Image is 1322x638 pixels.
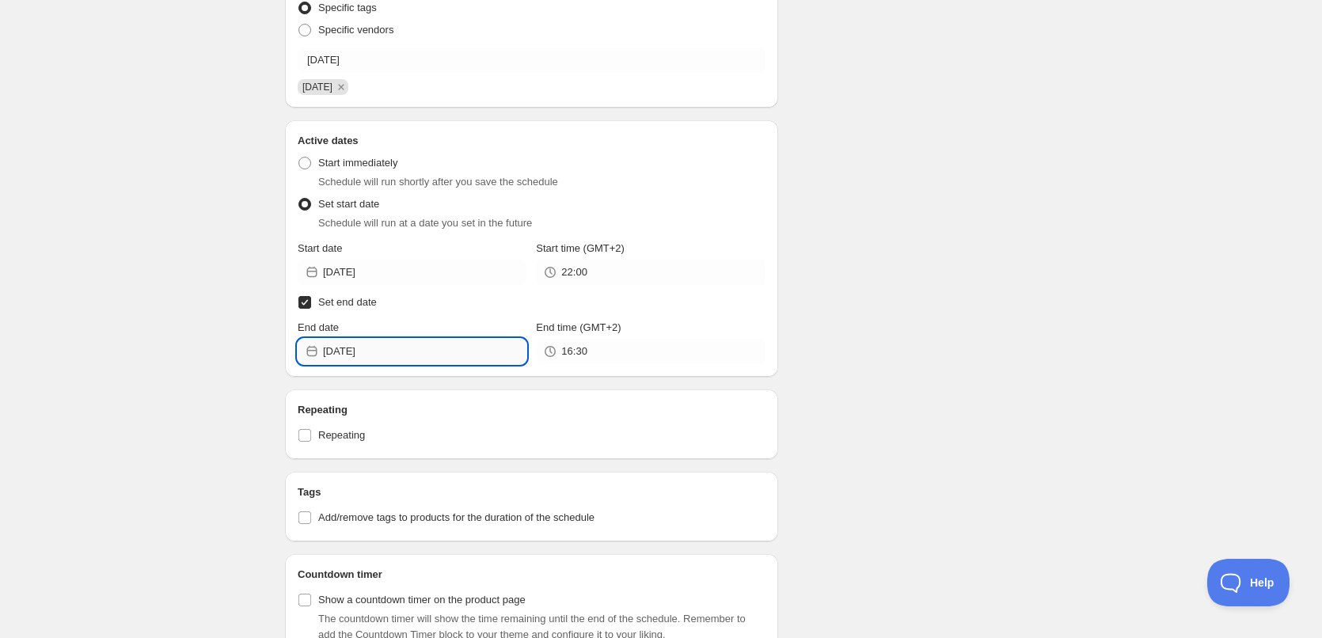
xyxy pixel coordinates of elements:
h2: Countdown timer [298,567,765,583]
iframe: Toggle Customer Support [1207,559,1290,606]
span: Specific vendors [318,24,393,36]
h2: Repeating [298,402,765,418]
span: Add/remove tags to products for the duration of the schedule [318,511,595,523]
span: Set start date [318,198,379,210]
span: End date [298,321,339,333]
span: Show a countdown timer on the product page [318,594,526,606]
span: Schedule will run at a date you set in the future [318,217,532,229]
span: Specific tags [318,2,377,13]
button: Remove 02/10/2025 [334,80,348,94]
h2: Active dates [298,133,765,149]
h2: Tags [298,484,765,500]
span: Start date [298,242,342,254]
span: Set end date [318,296,377,308]
span: Schedule will run shortly after you save the schedule [318,176,558,188]
span: Start immediately [318,157,397,169]
span: Repeating [318,429,365,441]
span: 02/10/2025 [302,82,332,93]
span: End time (GMT+2) [536,321,621,333]
span: Start time (GMT+2) [536,242,625,254]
